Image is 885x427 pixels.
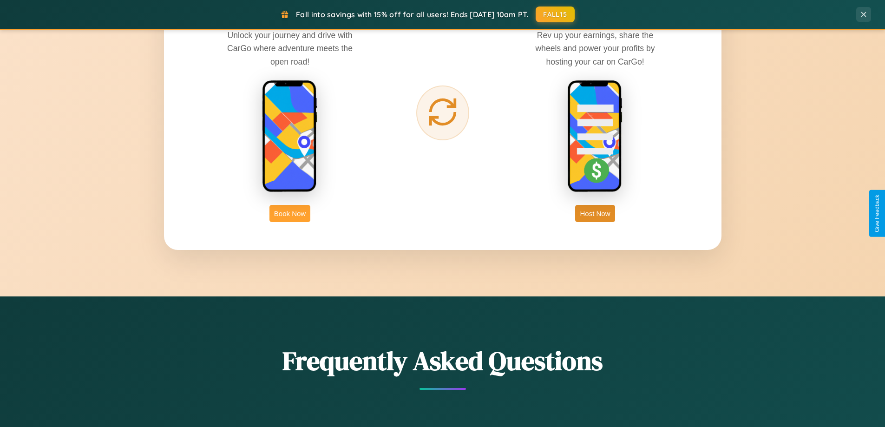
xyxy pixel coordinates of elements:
img: host phone [567,80,623,193]
p: Rev up your earnings, share the wheels and power your profits by hosting your car on CarGo! [525,29,665,68]
img: rent phone [262,80,318,193]
h2: Frequently Asked Questions [164,343,721,379]
button: Host Now [575,205,615,222]
p: Unlock your journey and drive with CarGo where adventure meets the open road! [220,29,360,68]
span: Fall into savings with 15% off for all users! Ends [DATE] 10am PT. [296,10,529,19]
button: FALL15 [536,7,575,22]
div: Give Feedback [874,195,880,232]
button: Book Now [269,205,310,222]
